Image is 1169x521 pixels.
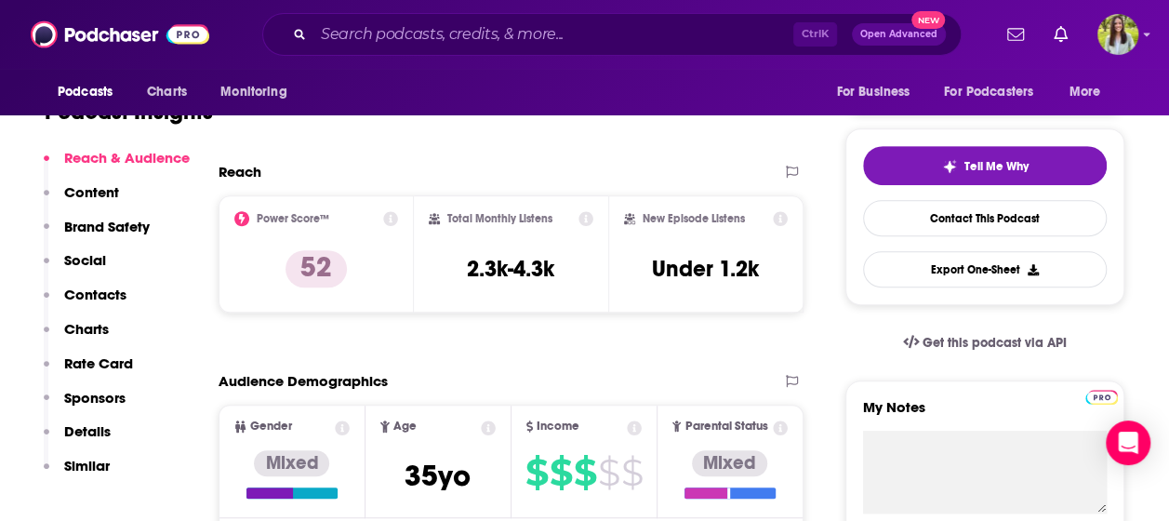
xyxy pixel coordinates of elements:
span: Gender [250,421,292,433]
h2: New Episode Listens [643,212,745,225]
h3: 2.3k-4.3k [467,255,554,283]
p: 52 [286,250,347,287]
a: Contact This Podcast [863,200,1107,236]
input: Search podcasts, credits, & more... [313,20,793,49]
img: Podchaser Pro [1085,390,1118,405]
span: Tell Me Why [964,159,1029,174]
span: Ctrl K [793,22,837,47]
a: Show notifications dropdown [1046,19,1075,50]
button: Sponsors [44,389,126,423]
button: open menu [823,74,933,110]
div: Search podcasts, credits, & more... [262,13,962,56]
span: Monitoring [220,79,286,105]
button: Open AdvancedNew [852,23,946,46]
span: $ [620,458,642,488]
img: Podchaser - Follow, Share and Rate Podcasts [31,17,209,52]
button: open menu [1056,74,1124,110]
p: Similar [64,457,110,474]
h2: Reach [219,163,261,180]
button: Brand Safety [44,218,150,252]
h2: Power Score™ [257,212,329,225]
span: Logged in as meaghanyoungblood [1097,14,1138,55]
a: Pro website [1085,387,1118,405]
span: Parental Status [684,421,767,433]
div: Open Intercom Messenger [1106,421,1150,465]
button: Contacts [44,286,126,320]
button: Content [44,183,119,218]
button: Social [44,251,106,286]
span: More [1069,79,1101,105]
span: 35 yo [405,458,471,494]
h2: Total Monthly Listens [447,212,552,225]
span: New [911,11,945,29]
label: My Notes [863,398,1107,431]
span: Open Advanced [860,30,937,39]
a: Get this podcast via API [888,320,1082,366]
button: Reach & Audience [44,149,190,183]
span: Podcasts [58,79,113,105]
h3: Under 1.2k [652,255,759,283]
span: $ [549,458,571,488]
p: Contacts [64,286,126,303]
img: User Profile [1097,14,1138,55]
span: Age [393,421,417,433]
p: Social [64,251,106,269]
span: Charts [147,79,187,105]
button: open menu [207,74,311,110]
button: Rate Card [44,354,133,389]
p: Sponsors [64,389,126,407]
a: Charts [135,74,198,110]
img: tell me why sparkle [942,159,957,174]
button: open menu [932,74,1060,110]
button: Export One-Sheet [863,251,1107,287]
span: $ [525,458,547,488]
button: Charts [44,320,109,354]
p: Details [64,422,111,440]
button: Show profile menu [1097,14,1138,55]
p: Charts [64,320,109,338]
span: For Business [836,79,910,105]
p: Brand Safety [64,218,150,235]
button: open menu [45,74,137,110]
span: Get this podcast via API [923,335,1067,351]
span: For Podcasters [944,79,1033,105]
span: $ [573,458,595,488]
div: Mixed [692,450,767,476]
span: $ [597,458,618,488]
p: Rate Card [64,354,133,372]
a: Show notifications dropdown [1000,19,1031,50]
button: Similar [44,457,110,491]
p: Reach & Audience [64,149,190,167]
p: Content [64,183,119,201]
h2: Audience Demographics [219,372,388,390]
span: Income [537,421,579,433]
button: tell me why sparkleTell Me Why [863,146,1107,185]
button: Details [44,422,111,457]
div: Mixed [254,450,329,476]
